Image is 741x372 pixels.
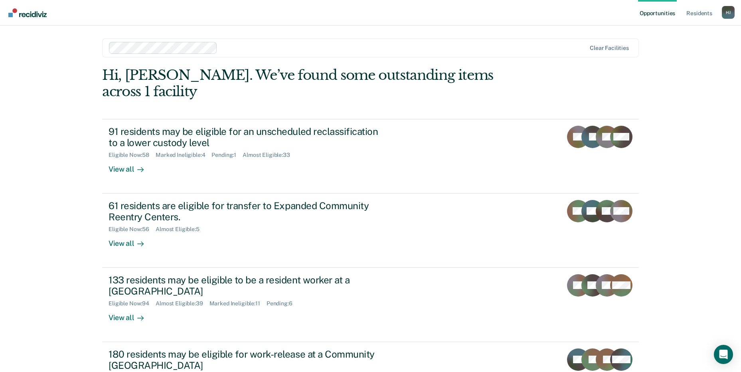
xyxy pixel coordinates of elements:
div: 91 residents may be eligible for an unscheduled reclassification to a lower custody level [109,126,389,149]
div: 180 residents may be eligible for work-release at a Community [GEOGRAPHIC_DATA] [109,348,389,372]
div: Marked Ineligible : 4 [156,152,211,158]
div: Pending : 1 [211,152,243,158]
div: Almost Eligible : 33 [243,152,296,158]
div: Almost Eligible : 39 [156,300,209,307]
button: Profile dropdown button [722,6,735,19]
img: Recidiviz [8,8,47,17]
div: Open Intercom Messenger [714,345,733,364]
div: Marked Ineligible : 11 [209,300,267,307]
div: View all [109,233,153,248]
div: View all [109,158,153,174]
a: 133 residents may be eligible to be a resident worker at a [GEOGRAPHIC_DATA]Eligible Now:94Almost... [102,268,639,342]
a: 61 residents are eligible for transfer to Expanded Community Reentry Centers.Eligible Now:56Almos... [102,194,639,268]
div: 133 residents may be eligible to be a resident worker at a [GEOGRAPHIC_DATA] [109,274,389,297]
div: 61 residents are eligible for transfer to Expanded Community Reentry Centers. [109,200,389,223]
div: Hi, [PERSON_NAME]. We’ve found some outstanding items across 1 facility [102,67,532,100]
div: Clear facilities [590,45,629,51]
div: H J [722,6,735,19]
div: Eligible Now : 94 [109,300,156,307]
div: Eligible Now : 58 [109,152,156,158]
div: Almost Eligible : 5 [156,226,206,233]
a: 91 residents may be eligible for an unscheduled reclassification to a lower custody levelEligible... [102,119,639,194]
div: View all [109,307,153,323]
div: Pending : 6 [267,300,299,307]
div: Eligible Now : 56 [109,226,156,233]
